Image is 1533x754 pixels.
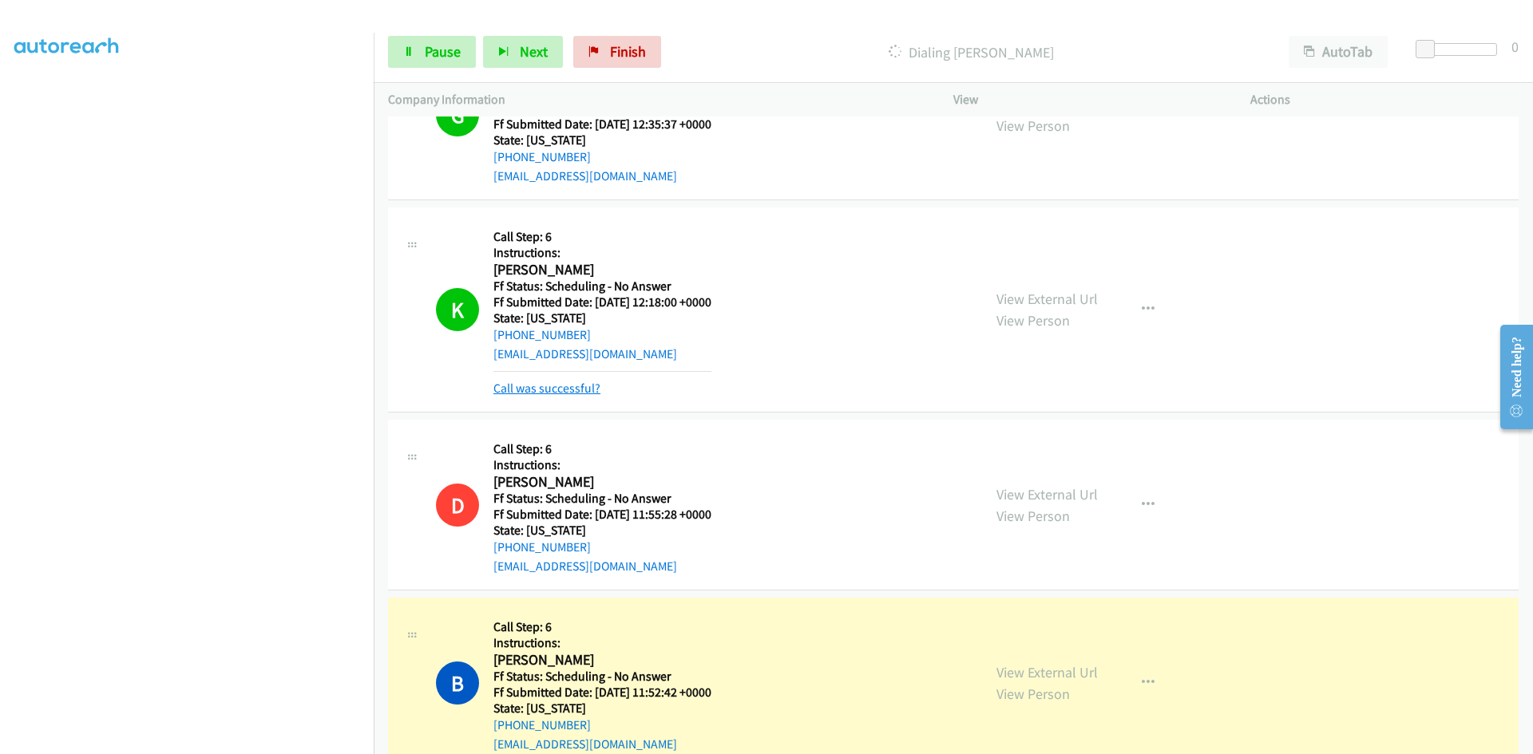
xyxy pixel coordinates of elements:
h5: Call Step: 6 [493,619,711,635]
h5: Call Step: 6 [493,229,711,245]
a: View External Url [996,663,1098,681]
a: Pause [388,36,476,68]
h5: Instructions: [493,635,711,651]
p: Actions [1250,90,1519,109]
a: [EMAIL_ADDRESS][DOMAIN_NAME] [493,346,677,361]
h2: [PERSON_NAME] [493,261,711,279]
span: Pause [425,42,461,61]
a: View External Url [996,290,1098,308]
button: AutoTab [1289,36,1388,68]
a: [PHONE_NUMBER] [493,149,591,164]
h1: K [436,288,479,331]
div: This number is on the do not call list [436,484,479,527]
p: Dialing [PERSON_NAME] [683,41,1260,63]
a: [PHONE_NUMBER] [493,539,591,555]
span: Finish [610,42,646,61]
h5: Ff Status: Scheduling - No Answer [493,278,711,294]
a: [EMAIL_ADDRESS][DOMAIN_NAME] [493,559,677,574]
a: Call was successful? [493,381,600,396]
h5: State: [US_STATE] [493,701,711,716]
h1: B [436,661,479,705]
h5: Ff Submitted Date: [DATE] 12:35:37 +0000 [493,116,711,132]
a: View Person [996,685,1070,703]
span: Next [520,42,548,61]
a: [PHONE_NUMBER] [493,717,591,732]
a: Finish [573,36,661,68]
a: [EMAIL_ADDRESS][DOMAIN_NAME] [493,168,677,184]
a: View Person [996,116,1070,135]
a: [EMAIL_ADDRESS][DOMAIN_NAME] [493,736,677,752]
h5: Call Step: 6 [493,441,711,457]
h5: State: [US_STATE] [493,132,711,148]
h5: Instructions: [493,245,711,261]
div: Delay between calls (in seconds) [1424,43,1497,56]
h2: [PERSON_NAME] [493,651,711,669]
h5: Ff Status: Scheduling - No Answer [493,669,711,685]
p: View [953,90,1222,109]
p: Company Information [388,90,925,109]
div: 0 [1511,36,1519,57]
a: View External Url [996,485,1098,503]
h5: Instructions: [493,457,711,473]
h5: Ff Submitted Date: [DATE] 11:52:42 +0000 [493,685,711,701]
h1: D [436,484,479,527]
h5: Ff Status: Scheduling - No Answer [493,491,711,507]
button: Next [483,36,563,68]
h2: [PERSON_NAME] [493,473,711,491]
a: [PHONE_NUMBER] [493,327,591,342]
a: View Person [996,311,1070,330]
a: View Person [996,507,1070,525]
h5: Ff Submitted Date: [DATE] 11:55:28 +0000 [493,507,711,523]
h5: State: [US_STATE] [493,310,711,326]
h5: Ff Submitted Date: [DATE] 12:18:00 +0000 [493,294,711,310]
iframe: Resource Center [1487,314,1533,440]
h5: State: [US_STATE] [493,523,711,539]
